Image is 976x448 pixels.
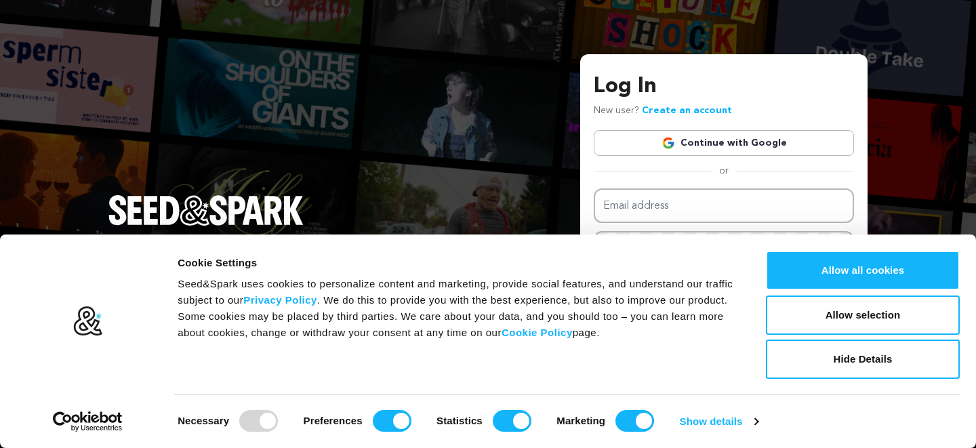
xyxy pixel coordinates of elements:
button: Allow selection [766,296,960,335]
input: Email address [594,188,854,223]
strong: Marketing [556,415,605,426]
a: Create an account [642,106,732,115]
a: Continue with Google [594,130,854,156]
div: Seed&Spark uses cookies to personalize content and marketing, provide social features, and unders... [178,276,735,341]
span: or [711,164,737,178]
img: Seed&Spark Logo [108,195,304,225]
a: Usercentrics Cookiebot - opens in a new window [28,411,147,432]
a: Privacy Policy [243,294,317,306]
div: Cookie Settings [178,255,735,271]
img: logo [73,306,103,337]
button: Hide Details [766,340,960,379]
a: Seed&Spark Homepage [108,195,304,252]
a: Show details [680,411,758,432]
img: Google logo [662,136,675,150]
button: Allow all cookies [766,251,960,290]
strong: Preferences [304,415,363,426]
h3: Log In [594,70,854,103]
a: Cookie Policy [502,327,573,338]
p: New user? [594,103,732,119]
strong: Statistics [436,415,483,426]
strong: Necessary [178,415,229,426]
